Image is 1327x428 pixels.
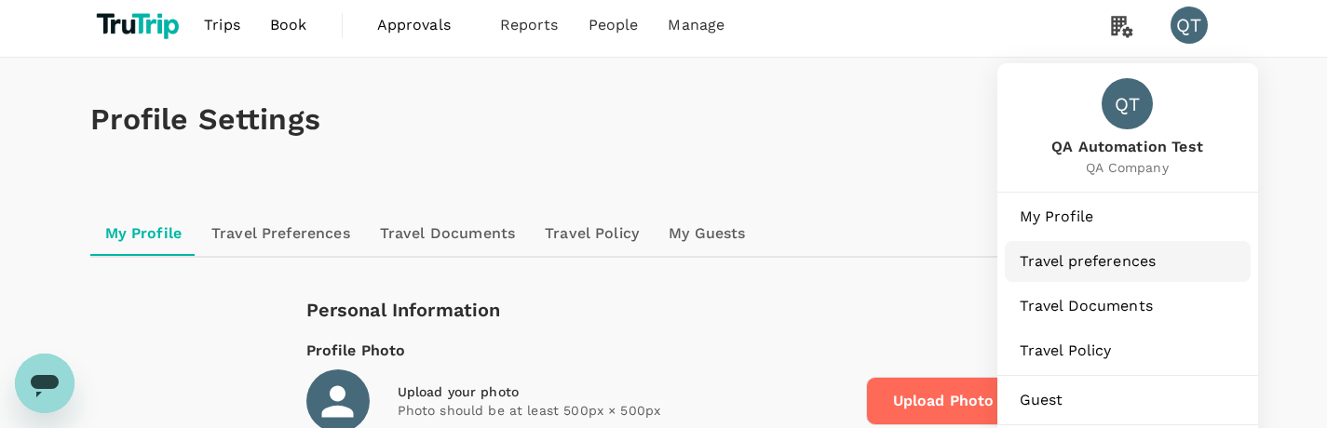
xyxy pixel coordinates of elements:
span: Book [270,14,307,36]
span: QA Company [1051,158,1203,177]
a: Travel Preferences [196,211,365,256]
span: Guest [1020,389,1236,411]
div: Upload your photo [398,382,851,401]
span: QA Automation Test [1051,137,1203,158]
div: Personal Information [306,295,1022,325]
a: My Profile [1005,196,1251,237]
a: Travel Policy [530,211,654,256]
a: My Guests [654,211,760,256]
span: Upload Photo [866,377,1022,425]
span: Manage [668,14,724,36]
a: Travel Documents [1005,286,1251,327]
a: My Profile [90,211,197,256]
span: Travel Policy [1020,340,1236,362]
span: People [589,14,639,36]
span: Approvals [377,14,470,36]
span: Travel preferences [1020,250,1236,273]
div: QT [1171,7,1208,44]
span: Reports [500,14,559,36]
span: Trips [204,14,240,36]
h1: Profile Settings [90,102,1238,137]
a: Guest [1005,380,1251,421]
div: QT [1102,78,1153,129]
iframe: Button to launch messaging window [15,354,74,413]
span: My Profile [1020,206,1236,228]
a: Travel Documents [365,211,530,256]
p: Photo should be at least 500px × 500px [398,401,851,420]
span: Travel Documents [1020,295,1236,317]
a: Travel Policy [1005,330,1251,371]
div: Profile Photo [306,340,1022,362]
a: Travel preferences [1005,241,1251,282]
img: TruTrip logo [90,5,190,46]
